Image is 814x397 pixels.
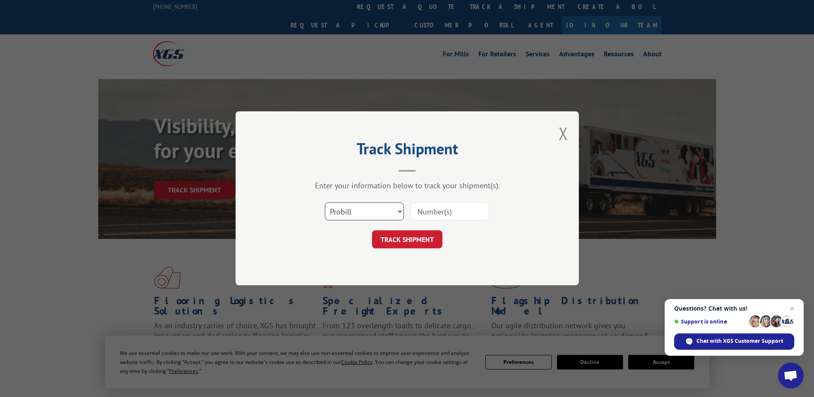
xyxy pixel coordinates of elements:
[278,181,536,191] div: Enter your information below to track your shipment(s).
[372,231,442,249] button: TRACK SHIPMENT
[674,318,746,325] span: Support is online
[410,203,489,221] input: Number(s)
[674,333,794,350] div: Chat with XGS Customer Support
[278,143,536,159] h2: Track Shipment
[559,122,568,145] button: Close modal
[674,305,794,312] span: Questions? Chat with us!
[696,337,783,345] span: Chat with XGS Customer Support
[787,303,797,314] span: Close chat
[778,363,804,388] div: Open chat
